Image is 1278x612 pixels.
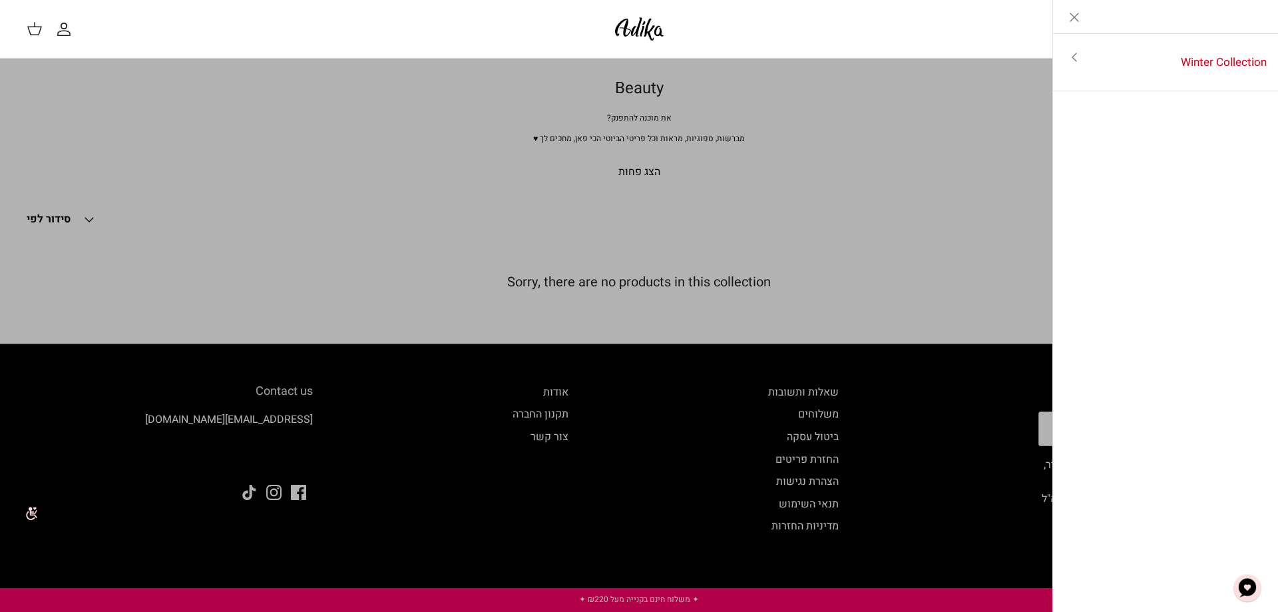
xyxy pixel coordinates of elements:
img: accessibility_icon02.svg [10,495,47,531]
a: החשבון שלי [56,21,77,37]
button: צ'אט [1227,568,1267,608]
img: Adika IL [611,13,668,45]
